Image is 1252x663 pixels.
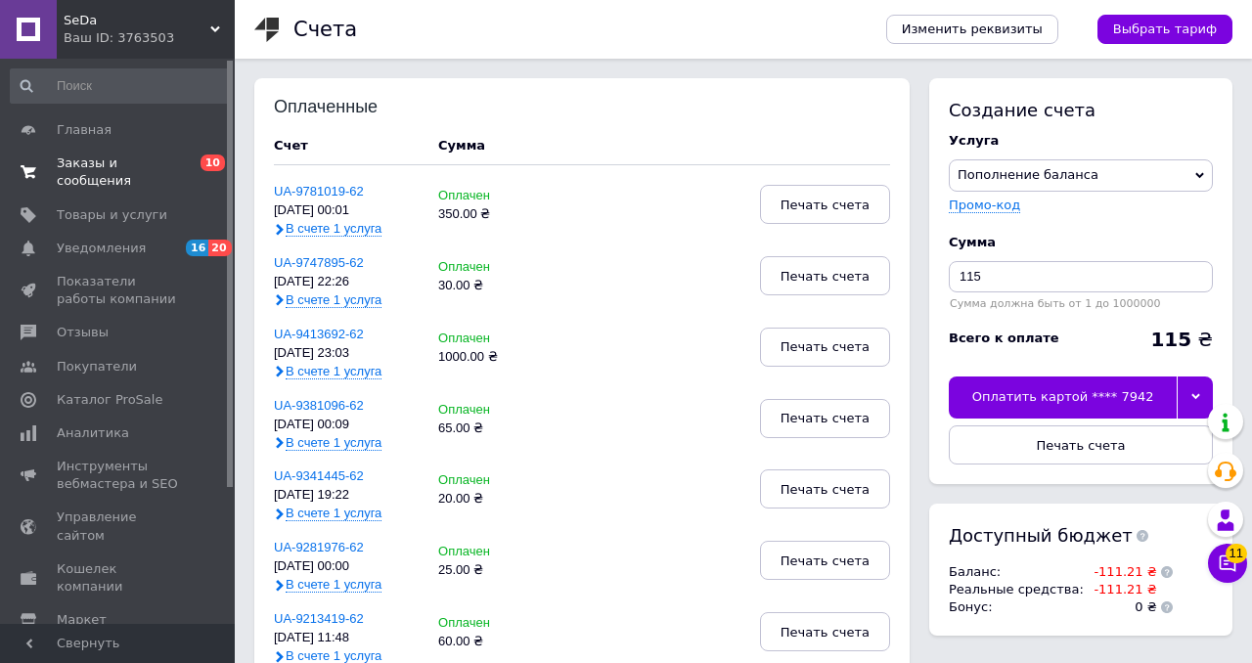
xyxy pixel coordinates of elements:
a: Изменить реквизиты [886,15,1058,44]
div: 20.00 ₴ [438,492,537,507]
div: Всего к оплате [949,330,1059,347]
div: Оплаченные [274,98,402,117]
div: Ваш ID: 3763503 [64,29,235,47]
td: -111.21 ₴ [1084,563,1157,581]
span: Печать счета [781,625,870,640]
div: [DATE] 00:00 [274,559,419,574]
span: Изменить реквизиты [902,21,1043,38]
div: Создание счета [949,98,1213,122]
span: В счете 1 услуга [286,435,381,451]
span: Каталог ProSale [57,391,162,409]
span: Уведомления [57,240,146,257]
input: Поиск [10,68,231,104]
div: [DATE] 22:26 [274,275,419,289]
span: 11 [1226,544,1247,563]
button: Печать счета [760,469,890,508]
span: Выбрать тариф [1113,21,1217,38]
a: UA-9413692-62 [274,327,364,341]
span: В счете 1 услуга [286,506,381,521]
button: Печать счета [760,541,890,580]
a: UA-9381096-62 [274,398,364,413]
a: UA-9281976-62 [274,540,364,554]
div: Услуга [949,132,1213,150]
span: Печать счета [781,553,870,568]
button: Печать счета [760,256,890,295]
a: UA-9747895-62 [274,255,364,270]
span: Товары и услуги [57,206,167,224]
div: Оплачен [438,473,537,488]
span: Отзывы [57,324,109,341]
span: В счете 1 услуга [286,364,381,379]
span: Покупатели [57,358,137,376]
span: В счете 1 услуга [286,292,381,308]
span: Печать счета [1036,438,1125,453]
div: [DATE] 19:22 [274,488,419,503]
span: Главная [57,121,112,139]
div: Сумма должна быть от 1 до 1000000 [949,297,1213,310]
a: UA-9781019-62 [274,184,364,199]
button: Печать счета [949,425,1213,464]
div: 60.00 ₴ [438,635,537,649]
span: 10 [201,155,225,171]
span: Кошелек компании [57,560,181,596]
td: Бонус : [949,598,1084,616]
b: 115 [1150,328,1191,351]
td: Баланс : [949,563,1084,581]
div: 350.00 ₴ [438,207,537,222]
div: 1000.00 ₴ [438,350,537,365]
td: Реальные средства : [949,581,1084,598]
span: Печать счета [781,411,870,425]
h1: Счета [293,18,357,41]
div: [DATE] 00:09 [274,418,419,432]
span: Печать счета [781,339,870,354]
span: Печать счета [781,198,870,212]
span: SeDa [64,12,210,29]
div: Оплачен [438,616,537,631]
span: 20 [208,240,231,256]
div: Сумма [949,234,1213,251]
span: Инструменты вебмастера и SEO [57,458,181,493]
div: Оплачен [438,260,537,275]
label: Промо-код [949,198,1020,212]
div: 30.00 ₴ [438,279,537,293]
span: Печать счета [781,269,870,284]
button: Печать счета [760,328,890,367]
span: Показатели работы компании [57,273,181,308]
div: [DATE] 00:01 [274,203,419,218]
a: UA-9341445-62 [274,468,364,483]
div: Оплачен [438,403,537,418]
span: Аналитика [57,424,129,442]
input: Введите сумму [949,261,1213,292]
div: Оплачен [438,189,537,203]
div: [DATE] 23:03 [274,346,419,361]
div: [DATE] 11:48 [274,631,419,645]
span: Маркет [57,611,107,629]
span: В счете 1 услуга [286,577,381,593]
td: -111.21 ₴ [1084,581,1157,598]
button: Печать счета [760,185,890,224]
a: UA-9213419-62 [274,611,364,626]
div: Счет [274,137,419,155]
span: 16 [186,240,208,256]
div: 25.00 ₴ [438,563,537,578]
div: Оплачен [438,545,537,559]
div: Сумма [438,137,485,155]
div: Оплатить картой **** 7942 [949,376,1177,418]
td: 0 ₴ [1084,598,1157,616]
span: Пополнение баланса [958,167,1098,182]
span: Заказы и сообщения [57,155,181,190]
button: Печать счета [760,399,890,438]
div: ₴ [1150,330,1213,349]
button: Печать счета [760,612,890,651]
span: Доступный бюджет [949,523,1133,548]
span: Управление сайтом [57,508,181,544]
div: 65.00 ₴ [438,421,537,436]
a: Выбрать тариф [1097,15,1232,44]
span: Печать счета [781,482,870,497]
button: Чат с покупателем11 [1208,544,1247,583]
div: Оплачен [438,331,537,346]
span: В счете 1 услуга [286,221,381,237]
